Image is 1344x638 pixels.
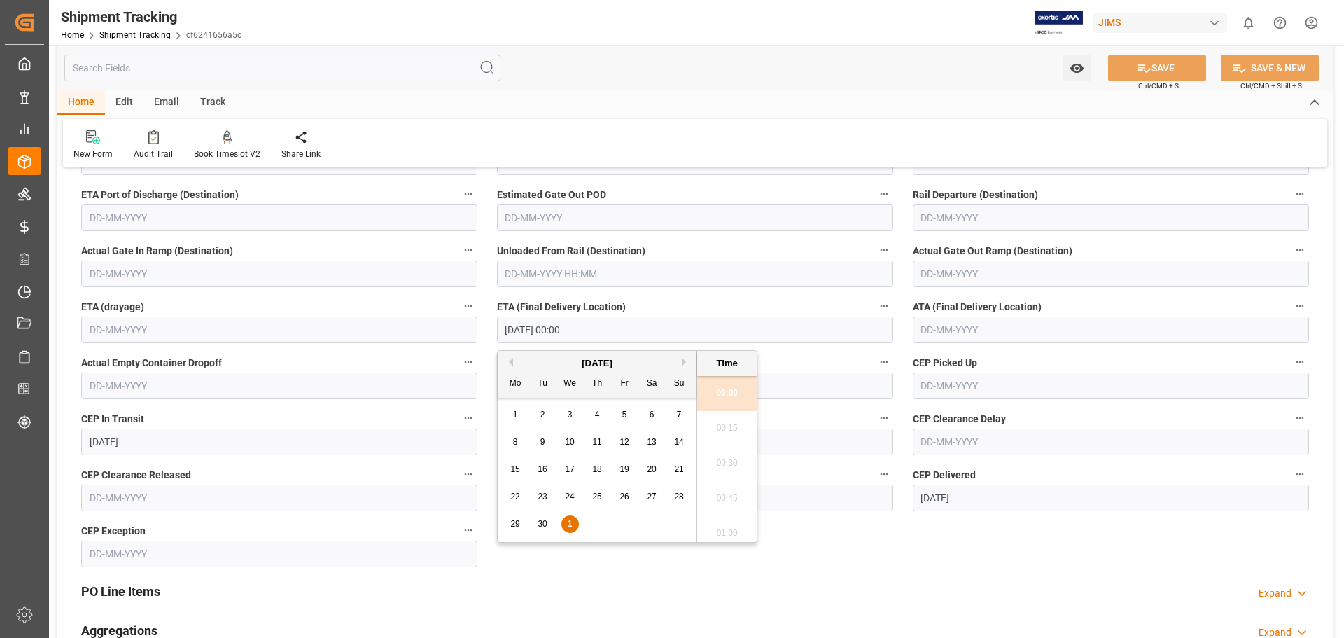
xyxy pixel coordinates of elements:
div: Email [143,91,190,115]
button: ETA (drayage) [459,297,477,315]
div: Fr [616,375,633,393]
span: 14 [674,437,683,447]
div: Choose Sunday, September 28th, 2025 [671,488,688,506]
div: Choose Friday, September 19th, 2025 [616,461,633,478]
div: Choose Monday, September 8th, 2025 [507,434,524,451]
span: CEP In Transit [81,412,144,427]
div: [DATE] [498,356,696,370]
div: Choose Tuesday, September 23rd, 2025 [534,488,552,506]
span: 26 [619,492,629,501]
button: Previous Month [505,358,513,366]
span: ETA (Final Delivery Location) [497,300,626,314]
h2: PO Line Items [81,582,160,601]
button: ETA Port of Discharge (Destination) [459,185,477,203]
div: Choose Saturday, September 6th, 2025 [643,406,661,424]
input: DD-MM-YYYY [913,373,1309,399]
span: 16 [538,464,547,474]
span: 8 [513,437,518,447]
div: Choose Monday, September 29th, 2025 [507,515,524,533]
div: Choose Saturday, September 20th, 2025 [643,461,661,478]
div: Sa [643,375,661,393]
div: month 2025-09 [502,401,693,538]
div: Choose Tuesday, September 2nd, 2025 [534,406,552,424]
span: 19 [619,464,629,474]
button: CEP Clearance Delay [1291,409,1309,427]
div: Book Timeslot V2 [194,148,260,160]
div: Mo [507,375,524,393]
button: Rail Departure (Destination) [1291,185,1309,203]
button: open menu [1063,55,1091,81]
button: SAVE & NEW [1221,55,1319,81]
span: 6 [650,410,654,419]
span: CEP Delivered [913,468,976,483]
span: Rail Departure (Destination) [913,188,1038,202]
div: Choose Saturday, September 13th, 2025 [643,434,661,451]
button: Estimated Gate Out POD [875,185,893,203]
input: DD-MM-YYYY [913,204,1309,231]
div: Choose Monday, September 15th, 2025 [507,461,524,478]
span: 5 [622,410,627,419]
span: 9 [540,437,545,447]
span: 11 [592,437,601,447]
div: Th [589,375,606,393]
span: 4 [595,410,600,419]
div: Home [57,91,105,115]
button: JIMS [1093,9,1233,36]
button: Actual Empty Container Dropoff [459,353,477,371]
div: Choose Monday, September 22nd, 2025 [507,488,524,506]
div: We [561,375,579,393]
div: JIMS [1093,13,1227,33]
span: CEP Picked Up [913,356,977,370]
span: 20 [647,464,656,474]
input: DD-MM-YYYY [81,317,477,343]
span: Actual Gate Out Ramp (Destination) [913,244,1072,258]
div: Time [701,356,753,370]
button: Received Complete [875,353,893,371]
span: ETA (drayage) [81,300,144,314]
div: Choose Sunday, September 21st, 2025 [671,461,688,478]
button: CEP In Clearance [875,409,893,427]
input: DD-MM-YYYY [913,317,1309,343]
button: CEP Clearance Released [459,465,477,483]
div: Choose Tuesday, September 30th, 2025 [534,515,552,533]
span: ETA Port of Discharge (Destination) [81,188,239,202]
button: ATA (Final Delivery Location) [1291,297,1309,315]
div: Choose Friday, September 12th, 2025 [616,434,633,451]
div: Choose Friday, September 26th, 2025 [616,488,633,506]
span: CEP Clearance Delay [913,412,1006,427]
div: Shipment Tracking [61,6,241,27]
button: Actual Gate In Ramp (Destination) [459,241,477,259]
div: Choose Saturday, September 27th, 2025 [643,488,661,506]
div: Choose Sunday, September 14th, 2025 [671,434,688,451]
input: DD-MM-YYYY [913,429,1309,455]
span: Ctrl/CMD + S [1138,81,1179,91]
span: Ctrl/CMD + Shift + S [1240,81,1302,91]
div: Choose Thursday, September 11th, 2025 [589,434,606,451]
div: Choose Sunday, September 7th, 2025 [671,406,688,424]
div: Tu [534,375,552,393]
div: Choose Thursday, September 4th, 2025 [589,406,606,424]
div: Audit Trail [134,148,173,160]
input: DD-MM-YYYY [81,373,477,399]
span: 7 [677,410,682,419]
span: 18 [592,464,601,474]
span: Actual Gate In Ramp (Destination) [81,244,233,258]
button: CEP In Transit [459,409,477,427]
span: CEP Exception [81,524,146,539]
button: show 0 new notifications [1233,7,1264,39]
input: DD-MM-YYYY HH:MM [497,317,893,343]
button: Actual Gate Out Ramp (Destination) [1291,241,1309,259]
div: Choose Wednesday, September 3rd, 2025 [561,406,579,424]
div: Choose Friday, September 5th, 2025 [616,406,633,424]
button: CEP Delivered [1291,465,1309,483]
span: 13 [647,437,656,447]
input: DD-MM-YYYY [81,429,477,455]
span: 29 [510,519,519,529]
div: New Form [73,148,113,160]
div: Choose Thursday, September 18th, 2025 [589,461,606,478]
input: DD-MM-YYYY HH:MM [497,261,893,287]
span: 27 [647,492,656,501]
input: DD-MM-YYYY [497,204,893,231]
div: Choose Wednesday, September 10th, 2025 [561,434,579,451]
div: Track [190,91,236,115]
